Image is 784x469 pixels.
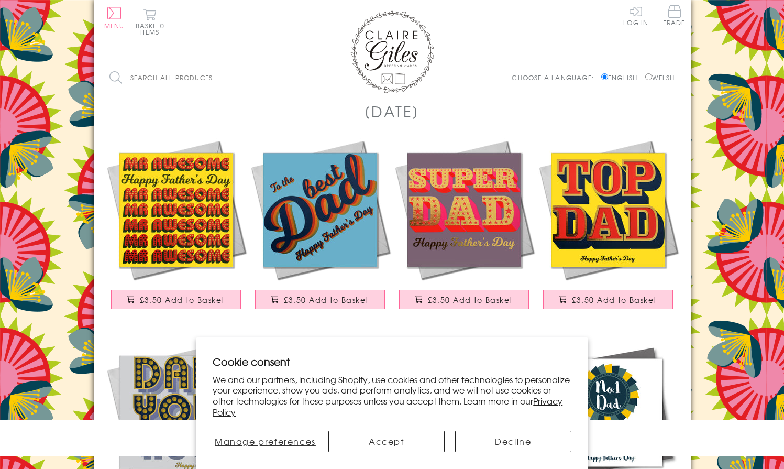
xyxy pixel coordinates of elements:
[104,138,248,320] a: Father's Day Card, Mr Awesome, text foiled in shiny gold £3.50 Add to Basket
[215,435,316,448] span: Manage preferences
[213,374,571,418] p: We and our partners, including Shopify, use cookies and other technologies to personalize your ex...
[136,8,164,35] button: Basket0 items
[104,138,248,282] img: Father's Day Card, Mr Awesome, text foiled in shiny gold
[111,290,241,309] button: £3.50 Add to Basket
[328,431,445,452] button: Accept
[104,66,288,90] input: Search all products
[392,138,536,282] img: Father's Day Card, Super Dad, text foiled in shiny gold
[255,290,385,309] button: £3.50 Add to Basket
[392,138,536,320] a: Father's Day Card, Super Dad, text foiled in shiny gold £3.50 Add to Basket
[645,73,652,80] input: Welsh
[365,101,419,122] h1: [DATE]
[248,138,392,320] a: Father's Day Card, Best Dad, text foiled in shiny gold £3.50 Add to Basket
[512,73,599,82] p: Choose a language:
[572,295,657,305] span: £3.50 Add to Basket
[140,295,225,305] span: £3.50 Add to Basket
[213,395,562,418] a: Privacy Policy
[664,5,686,28] a: Trade
[248,138,392,282] img: Father's Day Card, Best Dad, text foiled in shiny gold
[277,66,288,90] input: Search
[399,290,529,309] button: £3.50 Add to Basket
[543,290,673,309] button: £3.50 Add to Basket
[213,431,317,452] button: Manage preferences
[104,7,125,29] button: Menu
[455,431,571,452] button: Decline
[601,73,608,80] input: English
[428,295,513,305] span: £3.50 Add to Basket
[601,73,643,82] label: English
[536,138,680,320] a: Father's Day Card, Top Dad, text foiled in shiny gold £3.50 Add to Basket
[536,138,680,282] img: Father's Day Card, Top Dad, text foiled in shiny gold
[664,5,686,26] span: Trade
[623,5,648,26] a: Log In
[284,295,369,305] span: £3.50 Add to Basket
[140,21,164,37] span: 0 items
[350,10,434,93] img: Claire Giles Greetings Cards
[104,21,125,30] span: Menu
[213,354,571,369] h2: Cookie consent
[645,73,675,82] label: Welsh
